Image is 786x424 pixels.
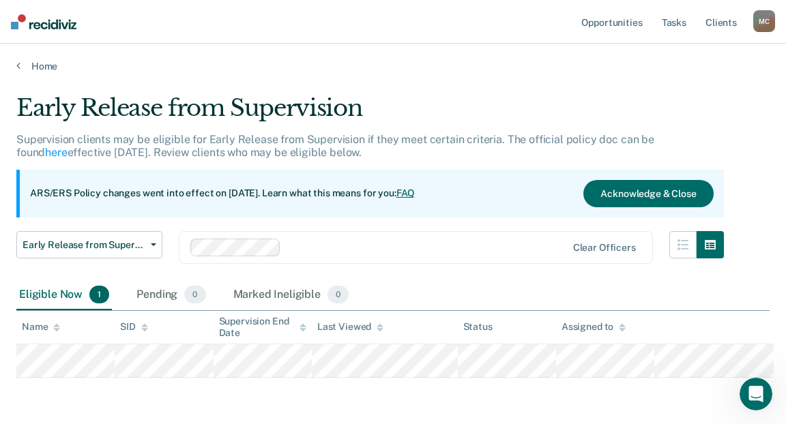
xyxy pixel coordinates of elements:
[22,321,60,333] div: Name
[573,242,636,254] div: Clear officers
[16,280,112,310] div: Eligible Now1
[753,10,775,32] button: MC
[184,286,205,303] span: 0
[16,60,770,72] a: Home
[16,231,162,258] button: Early Release from Supervision
[463,321,493,333] div: Status
[11,14,76,29] img: Recidiviz
[562,321,626,333] div: Assigned to
[317,321,383,333] div: Last Viewed
[740,378,772,410] iframe: Intercom live chat
[753,10,775,32] div: M C
[120,321,148,333] div: SID
[583,180,713,207] button: Acknowledge & Close
[30,187,415,200] p: ARS/ERS Policy changes went into effect on [DATE]. Learn what this means for you:
[16,133,654,159] p: Supervision clients may be eligible for Early Release from Supervision if they meet certain crite...
[219,316,306,339] div: Supervision End Date
[89,286,109,303] span: 1
[396,187,416,198] a: FAQ
[45,146,67,159] a: here
[327,286,349,303] span: 0
[16,94,724,133] div: Early Release from Supervision
[231,280,352,310] div: Marked Ineligible0
[23,239,145,251] span: Early Release from Supervision
[134,280,208,310] div: Pending0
